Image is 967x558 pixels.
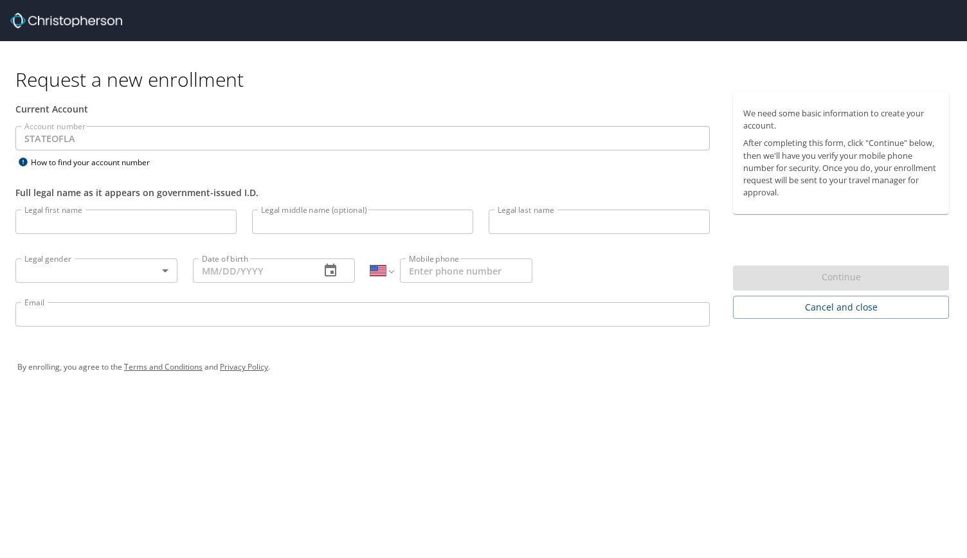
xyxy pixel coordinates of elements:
div: By enrolling, you agree to the and . [17,351,950,383]
p: After completing this form, click "Continue" below, then we'll have you verify your mobile phone ... [743,137,939,199]
div: Current Account [15,102,710,116]
button: Cancel and close [733,296,949,319]
input: MM/DD/YYYY [193,258,310,283]
p: We need some basic information to create your account. [743,107,939,132]
a: Privacy Policy [220,361,268,372]
img: cbt logo [10,13,122,28]
span: Cancel and close [743,300,939,316]
div: ​ [15,258,177,283]
input: Enter phone number [400,258,532,283]
a: Terms and Conditions [124,361,203,372]
div: How to find your account number [15,154,176,170]
h1: Request a new enrollment [15,67,959,92]
div: Full legal name as it appears on government-issued I.D. [15,186,710,199]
